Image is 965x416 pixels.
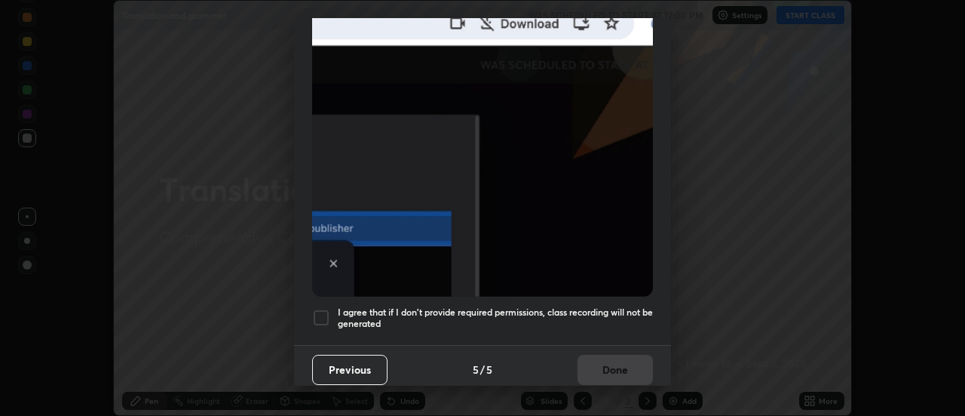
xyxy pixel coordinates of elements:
[486,362,492,377] h4: 5
[473,362,479,377] h4: 5
[480,362,485,377] h4: /
[312,355,388,385] button: Previous
[338,307,653,330] h5: I agree that if I don't provide required permissions, class recording will not be generated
